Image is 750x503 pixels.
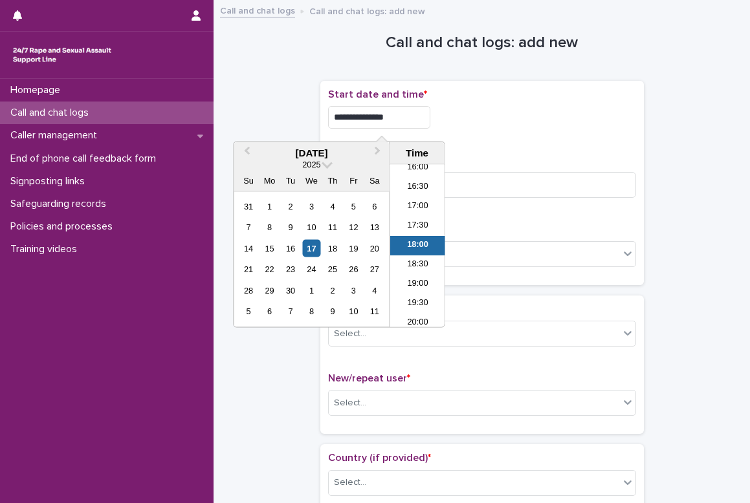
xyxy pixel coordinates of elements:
div: Choose Wednesday, September 17th, 2025 [303,239,320,257]
div: Choose Sunday, September 28th, 2025 [239,281,257,299]
li: 17:00 [390,198,445,217]
div: Choose Monday, September 15th, 2025 [261,239,278,257]
div: Choose Tuesday, September 30th, 2025 [281,281,299,299]
div: Choose Tuesday, October 7th, 2025 [281,303,299,320]
div: Mo [261,172,278,189]
div: Sa [366,172,383,189]
div: Choose Sunday, September 21st, 2025 [239,261,257,278]
p: Signposting links [5,175,95,187]
p: Safeguarding records [5,198,116,210]
li: 20:00 [390,314,445,334]
div: Time [393,147,441,159]
div: Select... [334,327,366,341]
span: Country (if provided) [328,453,431,463]
div: Choose Tuesday, September 16th, 2025 [281,239,299,257]
div: Choose Monday, October 6th, 2025 [261,303,278,320]
div: Choose Thursday, September 11th, 2025 [324,219,341,236]
li: 18:30 [390,256,445,275]
p: Policies and processes [5,220,123,233]
div: Choose Sunday, October 5th, 2025 [239,303,257,320]
p: End of phone call feedback form [5,153,166,165]
li: 19:30 [390,295,445,314]
a: Call and chat logs [220,3,295,17]
div: Choose Thursday, October 2nd, 2025 [324,281,341,299]
div: Choose Friday, October 3rd, 2025 [345,281,362,299]
div: Choose Wednesday, October 1st, 2025 [303,281,320,299]
div: Choose Saturday, September 6th, 2025 [366,197,383,215]
div: Choose Sunday, September 14th, 2025 [239,239,257,257]
div: Su [239,172,257,189]
li: 16:00 [390,159,445,178]
span: New/repeat user [328,373,410,383]
div: Choose Wednesday, October 8th, 2025 [303,303,320,320]
div: Choose Tuesday, September 2nd, 2025 [281,197,299,215]
div: Choose Thursday, October 9th, 2025 [324,303,341,320]
div: Choose Wednesday, September 10th, 2025 [303,219,320,236]
div: We [303,172,320,189]
div: Choose Wednesday, September 3rd, 2025 [303,197,320,215]
div: Choose Friday, October 10th, 2025 [345,303,362,320]
div: Choose Tuesday, September 9th, 2025 [281,219,299,236]
li: 17:30 [390,217,445,237]
div: Fr [345,172,362,189]
div: Choose Monday, September 1st, 2025 [261,197,278,215]
div: Choose Thursday, September 25th, 2025 [324,261,341,278]
div: Choose Tuesday, September 23rd, 2025 [281,261,299,278]
div: Choose Saturday, September 27th, 2025 [366,261,383,278]
div: Select... [334,476,366,489]
div: Choose Friday, September 5th, 2025 [345,197,362,215]
li: 19:00 [390,275,445,295]
div: Choose Saturday, October 11th, 2025 [366,303,383,320]
div: Choose Sunday, September 7th, 2025 [239,219,257,236]
div: [DATE] [234,147,389,159]
div: Choose Thursday, September 18th, 2025 [324,239,341,257]
li: 16:30 [390,178,445,198]
div: Choose Monday, September 22nd, 2025 [261,261,278,278]
span: 2025 [302,160,320,169]
div: Choose Wednesday, September 24th, 2025 [303,261,320,278]
div: Choose Friday, September 26th, 2025 [345,261,362,278]
p: Caller management [5,129,107,142]
div: Tu [281,172,299,189]
p: Homepage [5,84,71,96]
div: Choose Friday, September 19th, 2025 [345,239,362,257]
button: Next Month [369,144,390,164]
img: rhQMoQhaT3yELyF149Cw [10,42,114,68]
div: Choose Saturday, October 4th, 2025 [366,281,383,299]
div: Choose Saturday, September 13th, 2025 [366,219,383,236]
div: month 2025-09 [238,196,385,322]
div: Choose Saturday, September 20th, 2025 [366,239,383,257]
div: Choose Monday, September 29th, 2025 [261,281,278,299]
div: Choose Sunday, August 31st, 2025 [239,197,257,215]
div: Choose Friday, September 12th, 2025 [345,219,362,236]
li: 18:00 [390,237,445,256]
div: Select... [334,396,366,410]
p: Training videos [5,243,87,255]
p: Call and chat logs: add new [309,3,425,17]
div: Choose Monday, September 8th, 2025 [261,219,278,236]
div: Choose Thursday, September 4th, 2025 [324,197,341,215]
h1: Call and chat logs: add new [320,34,644,52]
p: Call and chat logs [5,107,99,119]
button: Previous Month [235,144,256,164]
span: Start date and time [328,89,427,100]
div: Th [324,172,341,189]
